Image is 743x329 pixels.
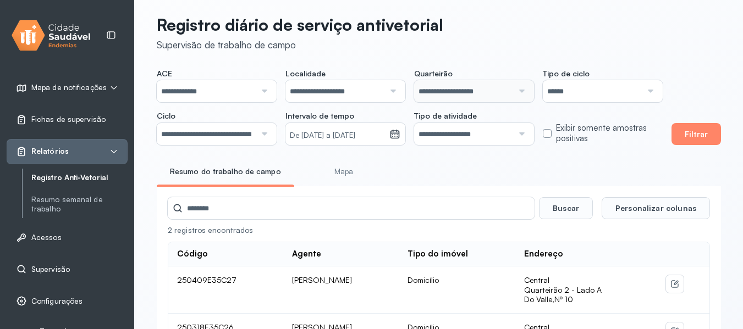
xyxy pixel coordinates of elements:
[31,171,128,185] a: Registro Anti-Vetorial
[31,195,128,214] a: Resumo semanal de trabalho
[16,264,118,275] a: Supervisão
[31,297,82,306] span: Configurações
[31,147,69,156] span: Relatórios
[31,233,62,242] span: Acessos
[157,15,443,35] p: Registro diário de serviço antivetorial
[408,249,468,259] div: Tipo do imóvel
[168,266,283,314] td: 250409E35C27
[177,249,208,259] div: Código
[414,69,453,79] span: Quarteirão
[16,295,118,306] a: Configurações
[615,203,696,213] span: Personalizar colunas
[554,294,573,304] span: Nº 10
[602,197,710,219] button: Personalizar colunas
[157,163,294,181] a: Resumo do trabalho de campo
[157,69,172,79] span: ACE
[283,266,399,314] td: [PERSON_NAME]
[524,249,563,259] div: Endereço
[31,193,128,216] a: Resumo semanal de trabalho
[31,173,128,182] a: Registro Anti-Vetorial
[285,69,326,79] span: Localidade
[290,130,385,141] small: De [DATE] a [DATE]
[524,285,648,295] span: Quarteirão 2 - Lado A
[399,266,515,314] td: Domicílio
[543,69,590,79] span: Tipo de ciclo
[672,123,721,145] button: Filtrar
[303,163,384,181] a: Mapa
[539,197,593,219] button: Buscar
[285,111,354,121] span: Intervalo de tempo
[292,249,321,259] div: Agente
[414,111,477,121] span: Tipo de atividade
[524,275,549,285] span: Central
[31,115,106,124] span: Fichas de supervisão
[157,39,443,51] div: Supervisão de trabalho de campo
[524,294,554,304] span: Do Valle,
[16,232,118,243] a: Acessos
[12,18,91,53] img: logo.svg
[31,265,70,274] span: Supervisão
[16,114,118,125] a: Fichas de supervisão
[556,123,663,144] label: Exibir somente amostras positivas
[31,83,107,92] span: Mapa de notificações
[168,226,593,235] div: 2 registros encontrados
[157,111,175,121] span: Ciclo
